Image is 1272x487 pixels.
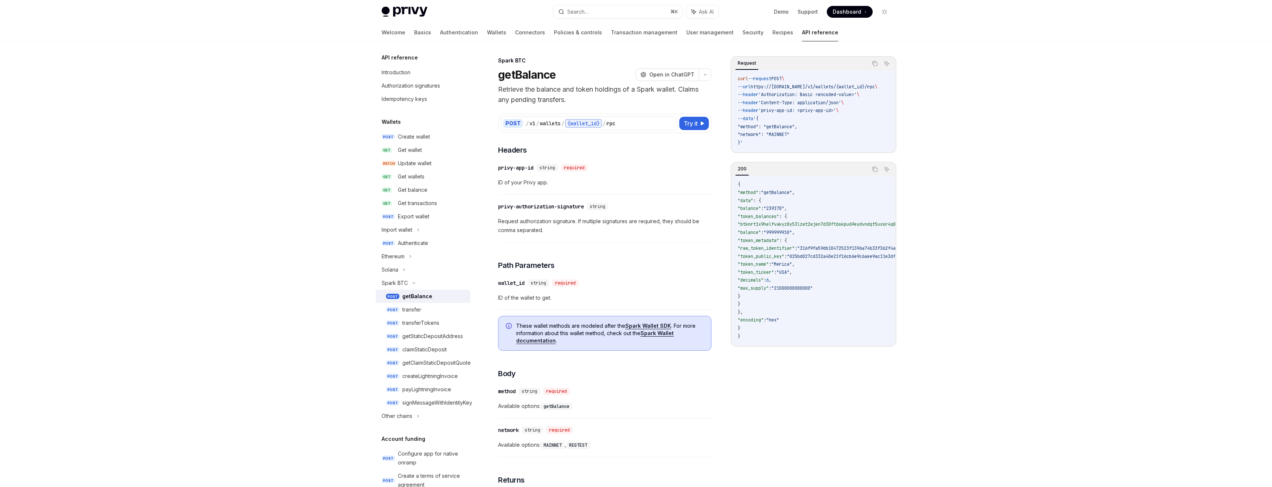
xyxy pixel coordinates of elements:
span: 'Authorization: Basic <encoded-value>' [758,92,857,98]
span: "getBalance" [761,190,792,195]
a: POSTcreateLightningInvoice [376,369,470,383]
svg: Info [506,323,513,330]
span: Headers [498,145,527,155]
span: POST [386,387,399,392]
span: --header [738,92,758,98]
div: POST [503,119,523,128]
span: --header [738,100,758,106]
span: "Merica" [771,261,792,267]
div: required [561,164,588,171]
span: : [761,229,764,235]
a: Spark Wallet SDK [625,323,671,329]
span: POST [386,294,399,299]
span: , [784,205,787,211]
a: POSTtransferTokens [376,316,470,330]
a: POSTgetBalance [376,290,470,303]
span: , [792,229,795,235]
span: , [789,269,792,275]
a: POSTsignMessageWithIdentityKey [376,396,470,409]
span: : { [779,214,787,219]
span: 6 [766,277,769,283]
code: getBalance [541,403,572,410]
div: createLightningInvoice [402,372,458,381]
a: API reference [802,24,838,41]
div: getClaimStaticDepositQuote [402,358,471,367]
a: POSTAuthenticate [376,236,470,250]
span: string [590,204,605,210]
a: Authorization signatures [376,79,470,92]
span: : [758,190,761,195]
div: getStaticDepositAddress [402,332,463,341]
div: Create wallet [398,132,430,141]
a: Recipes [772,24,793,41]
span: GET [382,201,392,206]
span: POST [382,241,395,246]
span: string [522,388,537,394]
span: } [738,333,740,339]
span: "999999910" [764,229,792,235]
span: Path Parameters [498,260,555,270]
div: Spark BTC [498,57,711,64]
span: }, [738,309,743,315]
a: POSTclaimStaticDeposit [376,343,470,356]
span: GET [382,174,392,180]
span: Body [498,368,515,379]
span: Returns [498,475,525,485]
span: Try it [684,119,698,128]
a: Support [798,8,818,16]
span: "316f9fa59db10472523f1396a74b33f362f4af50b079a2e48d64da05d38680ea" [797,245,968,251]
span: POST [771,76,782,82]
span: POST [386,347,399,353]
button: Ask AI [882,59,892,68]
div: required [543,388,570,395]
div: Get balance [398,185,427,194]
span: POST [386,320,399,326]
div: required [552,279,579,287]
div: claimStaticDeposit [402,345,447,354]
div: Authorization signatures [382,81,440,90]
span: --header [738,108,758,113]
span: POST [382,478,395,483]
span: : [764,317,766,323]
span: : [774,269,777,275]
div: / [603,120,606,127]
code: REGTEST [566,442,590,449]
span: , [769,277,771,283]
span: \ [836,108,839,113]
span: "method" [738,190,758,195]
code: MAINNET [541,442,565,449]
span: "balance" [738,205,761,211]
div: / [561,120,564,127]
span: Ask AI [699,8,714,16]
a: Dashboard [827,6,873,18]
div: rpc [606,120,615,127]
span: string [539,165,555,171]
span: "max_supply" [738,285,769,291]
a: GETGet wallet [376,143,470,157]
span: "025bd027cd332a40e21f16cb6e9c6aee9ac11e3dff9508081b64fa8b27658b18b6" [787,253,963,259]
span: "balance" [738,229,761,235]
span: "method": "getBalance", [738,124,797,130]
div: wallet_id [498,279,525,287]
img: light logo [382,7,427,17]
span: curl [738,76,748,82]
div: 200 [735,164,749,173]
div: Request [735,59,758,68]
span: Request authorization signature. If multiple signatures are required, they should be comma separa... [498,217,711,235]
div: transferTokens [402,319,439,327]
span: These wallet methods are modeled after the . For more information about this wallet method, check... [516,322,704,344]
a: POSTConfigure app for native onramp [376,447,470,469]
span: : [761,205,764,211]
button: Ask AI [686,5,719,18]
a: Welcome [382,24,405,41]
span: POST [386,307,399,313]
span: \ [841,100,844,106]
span: "btknrt1x9helfvakyz8y53lzwt2wjen7d30ft6skpu69eydvndqt5uxsr4q0zvugn" [738,221,911,227]
div: Export wallet [398,212,429,221]
button: Copy the contents from the code block [870,164,880,174]
p: Retrieve the balance and token holdings of a Spark wallet. Claims any pending transfers. [498,84,711,105]
div: Other chains [382,412,412,420]
span: : [784,253,787,259]
h1: getBalance [498,68,556,81]
span: "token_ticker" [738,269,774,275]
